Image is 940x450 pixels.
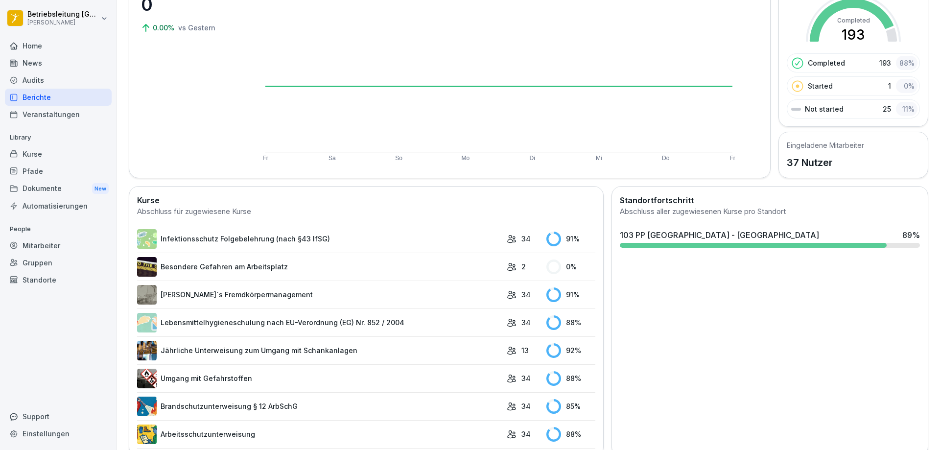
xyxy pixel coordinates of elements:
p: Library [5,130,112,145]
p: People [5,221,112,237]
a: Audits [5,71,112,89]
a: 103 PP [GEOGRAPHIC_DATA] - [GEOGRAPHIC_DATA]89% [616,225,924,252]
div: 88 % [546,427,596,442]
div: 91 % [546,287,596,302]
p: 34 [521,401,531,411]
text: So [395,155,402,162]
img: ro33qf0i8ndaw7nkfv0stvse.png [137,369,157,388]
div: 88 % [896,56,917,70]
a: Mitarbeiter [5,237,112,254]
p: Started [808,81,833,91]
a: [PERSON_NAME]`s Fremdkörpermanagement [137,285,502,305]
img: b0iy7e1gfawqjs4nezxuanzk.png [137,397,157,416]
p: 34 [521,317,531,328]
p: 1 [888,81,891,91]
img: bgsrfyvhdm6180ponve2jajk.png [137,425,157,444]
a: Besondere Gefahren am Arbeitsplatz [137,257,502,277]
a: Pfade [5,163,112,180]
img: zq4t51x0wy87l3xh8s87q7rq.png [137,257,157,277]
a: Brandschutzunterweisung § 12 ArbSchG [137,397,502,416]
div: 0 % [546,260,596,274]
div: 11 % [896,102,917,116]
div: 85 % [546,399,596,414]
a: Jährliche Unterweisung zum Umgang mit Schankanlagen [137,341,502,360]
text: Do [662,155,670,162]
a: Umgang mit Gefahrstoffen [137,369,502,388]
a: Standorte [5,271,112,288]
a: Veranstaltungen [5,106,112,123]
a: Infektionsschutz Folgebelehrung (nach §43 IfSG) [137,229,502,249]
p: 34 [521,373,531,383]
a: Einstellungen [5,425,112,442]
div: 92 % [546,343,596,358]
div: 0 % [896,79,917,93]
img: etou62n52bjq4b8bjpe35whp.png [137,341,157,360]
a: News [5,54,112,71]
p: 193 [879,58,891,68]
p: 37 Nutzer [787,155,864,170]
h2: Kurse [137,194,595,206]
a: Lebensmittelhygieneschulung nach EU-Verordnung (EG) Nr. 852 / 2004 [137,313,502,332]
a: Automatisierungen [5,197,112,214]
text: Sa [329,155,336,162]
p: 2 [521,261,526,272]
a: Gruppen [5,254,112,271]
text: Fr [729,155,735,162]
a: DokumenteNew [5,180,112,198]
p: [PERSON_NAME] [27,19,99,26]
div: Support [5,408,112,425]
p: Betriebsleitung [GEOGRAPHIC_DATA] [27,10,99,19]
text: Mo [462,155,470,162]
a: Arbeitsschutzunterweisung [137,425,502,444]
p: 13 [521,345,529,355]
text: Fr [262,155,268,162]
div: 88 % [546,371,596,386]
img: gxsnf7ygjsfsmxd96jxi4ufn.png [137,313,157,332]
img: ltafy9a5l7o16y10mkzj65ij.png [137,285,157,305]
div: 91 % [546,232,596,246]
div: Abschluss für zugewiesene Kurse [137,206,595,217]
a: Home [5,37,112,54]
p: vs Gestern [178,23,215,33]
text: Di [529,155,535,162]
div: Abschluss aller zugewiesenen Kurse pro Standort [620,206,920,217]
img: tgff07aey9ahi6f4hltuk21p.png [137,229,157,249]
a: Kurse [5,145,112,163]
p: 34 [521,429,531,439]
a: Berichte [5,89,112,106]
div: New [92,183,109,194]
p: 34 [521,289,531,300]
h5: Eingeladene Mitarbeiter [787,140,864,150]
p: Not started [805,104,844,114]
p: 34 [521,234,531,244]
p: Completed [808,58,845,68]
div: 89 % [902,229,920,241]
h2: Standortfortschritt [620,194,920,206]
text: Mi [596,155,602,162]
p: 0.00% [153,23,176,33]
div: 103 PP [GEOGRAPHIC_DATA] - [GEOGRAPHIC_DATA] [620,229,819,241]
div: 88 % [546,315,596,330]
p: 25 [883,104,891,114]
div: Dokumente [5,180,112,198]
